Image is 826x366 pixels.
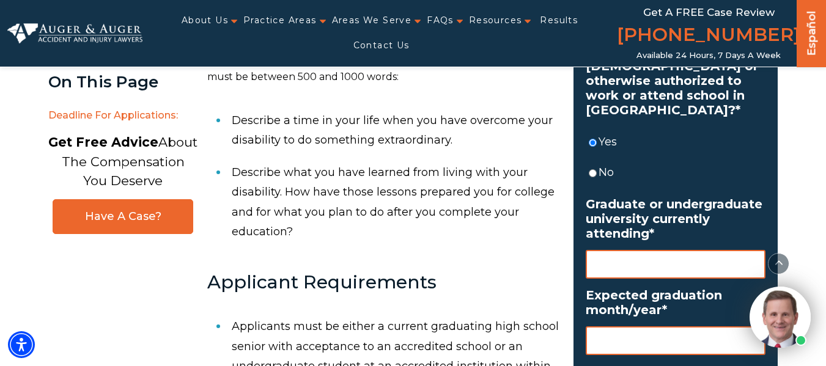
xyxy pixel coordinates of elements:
[617,21,800,51] a: [PHONE_NUMBER]
[636,51,781,60] span: Available 24 Hours, 7 Days a Week
[48,134,158,150] strong: Get Free Advice
[65,210,180,224] span: Have A Case?
[7,23,142,44] img: Auger & Auger Accident and Injury Lawyers Logo
[599,132,765,152] label: Yes
[243,8,317,33] a: Practice Areas
[586,197,765,241] label: Graduate or undergraduate university currently attending
[750,287,811,348] img: Intaker widget Avatar
[586,288,765,317] label: Expected graduation month/year
[540,8,578,33] a: Results
[232,104,559,156] li: Describe a time in your life when you have overcome your disability to do something extraordinary.
[768,253,789,274] button: scroll to up
[586,44,765,117] label: Are you a [DEMOGRAPHIC_DATA] or otherwise authorized to work or attend school in [GEOGRAPHIC_DATA]?
[48,73,198,91] div: On This Page
[353,33,410,58] a: Contact Us
[48,133,197,191] p: About The Compensation You Deserve
[53,199,193,234] a: Have A Case?
[332,8,412,33] a: Areas We Serve
[207,272,559,292] h3: Applicant Requirements
[207,51,559,87] p: Please choose one of the three topics provided for your essay. Essay must be between 500 and 1000...
[469,8,522,33] a: Resources
[182,8,228,33] a: About Us
[48,103,198,128] span: Deadline for Applications:
[643,6,775,18] span: Get a FREE Case Review
[232,156,559,248] li: Describe what you have learned from living with your disability. How have those lessons prepared ...
[427,8,454,33] a: FAQs
[599,163,765,182] label: No
[8,331,35,358] div: Accessibility Menu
